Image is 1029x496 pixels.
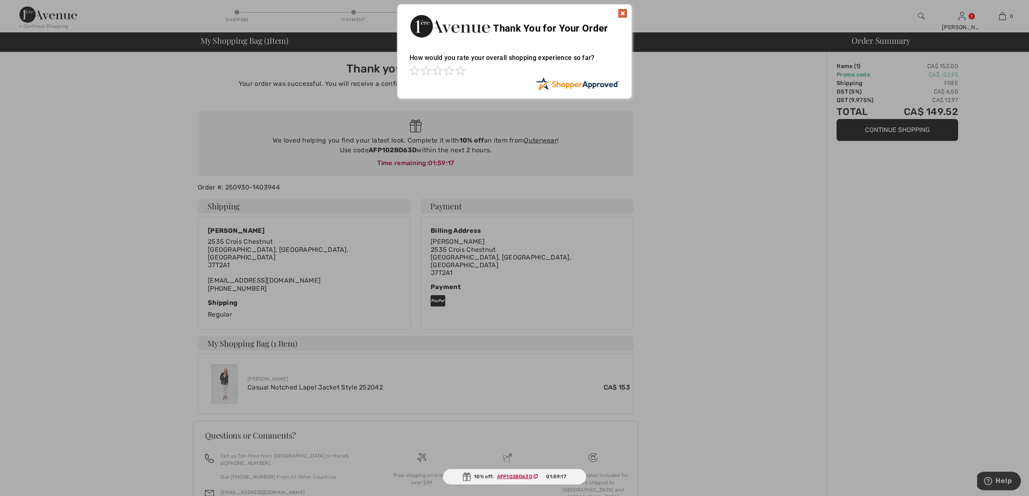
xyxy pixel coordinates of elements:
[546,473,566,480] span: 01:59:17
[410,46,619,77] div: How would you rate your overall shopping experience so far?
[18,6,35,13] span: Help
[443,469,586,485] div: 10% off:
[493,23,608,34] span: Thank You for Your Order
[497,474,532,479] ins: AFP102BD63D
[410,13,491,40] img: Thank You for Your Order
[463,473,471,481] img: Gift.svg
[618,9,628,18] img: x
